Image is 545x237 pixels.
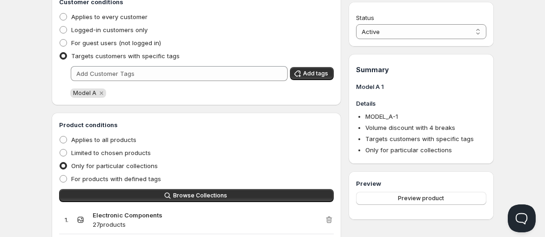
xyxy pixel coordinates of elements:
[303,70,328,77] span: Add tags
[356,99,486,108] h3: Details
[59,189,334,202] button: Browse Collections
[71,13,148,20] span: Applies to every customer
[356,14,374,21] span: Status
[59,120,334,129] h3: Product conditions
[71,26,148,34] span: Logged-in customers only
[290,67,334,80] button: Add tags
[398,195,444,202] span: Preview product
[71,39,161,47] span: For guest users (not logged in)
[356,179,486,188] h3: Preview
[356,82,486,91] h3: Model A 1
[71,136,136,143] span: Applies to all products
[71,149,151,156] span: Limited to chosen products
[65,215,68,224] p: 1 .
[73,89,96,96] span: Model A
[365,124,455,131] span: Volume discount with 4 breaks
[365,113,398,120] span: MODEL_A-1
[93,211,162,219] strong: Electronic Components
[173,192,227,199] span: Browse Collections
[356,65,486,74] h1: Summary
[71,175,161,183] span: For products with defined tags
[356,192,486,205] button: Preview product
[97,89,106,97] button: Remove Model A
[71,162,158,169] span: Only for particular collections
[365,146,452,154] span: Only for particular collections
[71,52,180,60] span: Targets customers with specific tags
[508,204,536,232] iframe: Help Scout Beacon - Open
[71,66,288,81] input: Add Customer Tags
[365,135,474,142] span: Targets customers with specific tags
[93,220,325,229] p: 27 products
